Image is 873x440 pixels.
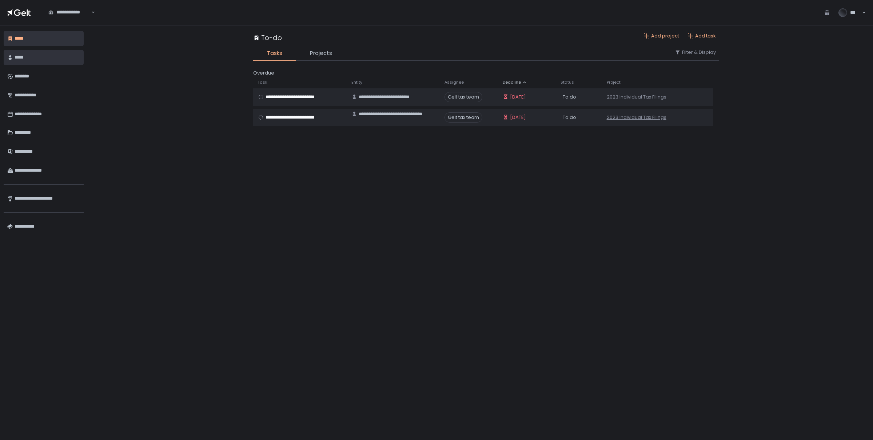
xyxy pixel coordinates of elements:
[563,94,576,100] span: To do
[351,80,362,85] span: Entity
[607,80,621,85] span: Project
[607,114,666,121] a: 2023 Individual Tax Filings
[510,114,526,121] span: [DATE]
[310,49,332,57] span: Projects
[510,94,526,100] span: [DATE]
[503,80,521,85] span: Deadline
[607,94,666,100] a: 2023 Individual Tax Filings
[675,49,716,56] button: Filter & Display
[445,112,482,123] span: Gelt tax team
[253,69,719,77] div: Overdue
[561,80,574,85] span: Status
[44,5,95,20] div: Search for option
[445,92,482,102] span: Gelt tax team
[258,80,267,85] span: Task
[267,49,282,57] span: Tasks
[563,114,576,121] span: To do
[445,80,464,85] span: Assignee
[688,33,716,39] button: Add task
[253,33,282,43] div: To-do
[644,33,679,39] button: Add project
